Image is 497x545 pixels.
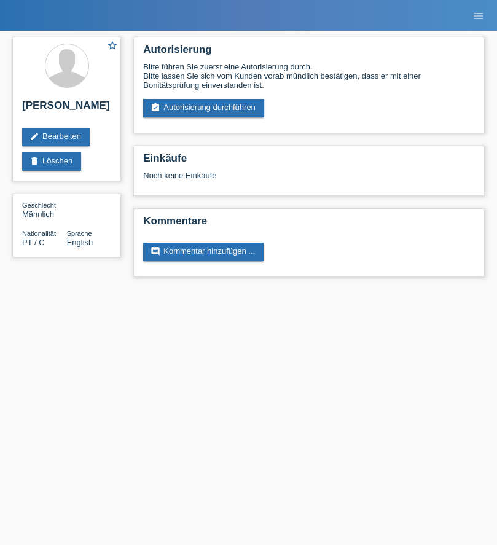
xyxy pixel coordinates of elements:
h2: [PERSON_NAME] [22,100,111,118]
span: Portugal / C / 08.03.1979 [22,238,45,247]
a: editBearbeiten [22,128,90,146]
h2: Autorisierung [143,44,475,62]
i: edit [29,131,39,141]
div: Bitte führen Sie zuerst eine Autorisierung durch. Bitte lassen Sie sich vom Kunden vorab mündlich... [143,62,475,90]
span: Nationalität [22,230,56,237]
a: deleteLöschen [22,152,81,171]
i: comment [151,246,160,256]
h2: Kommentare [143,215,475,233]
i: assignment_turned_in [151,103,160,112]
a: commentKommentar hinzufügen ... [143,243,264,261]
span: English [67,238,93,247]
a: menu [466,12,491,19]
div: Noch keine Einkäufe [143,171,475,189]
a: assignment_turned_inAutorisierung durchführen [143,99,264,117]
a: star_border [107,40,118,53]
div: Männlich [22,200,67,219]
i: menu [472,10,485,22]
span: Geschlecht [22,202,56,209]
span: Sprache [67,230,92,237]
h2: Einkäufe [143,152,475,171]
i: star_border [107,40,118,51]
i: delete [29,156,39,166]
